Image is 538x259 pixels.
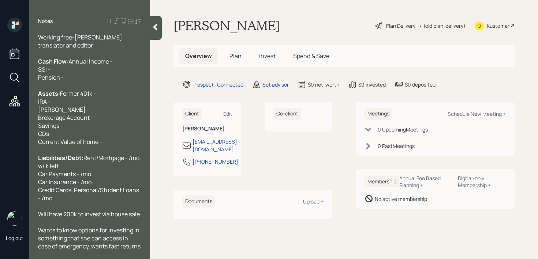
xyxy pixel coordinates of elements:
[386,22,415,30] div: Plan Delivery
[182,108,202,120] h6: Client
[487,22,509,30] div: Kustomer
[458,175,506,188] div: Digital-only Membership +
[193,138,237,153] div: [EMAIL_ADDRESS][DOMAIN_NAME]
[182,126,232,132] h6: [PERSON_NAME]
[193,81,243,88] div: Prospect · Connected
[38,18,53,25] label: Notes
[38,89,102,146] span: Former 401k - IRA - [PERSON_NAME] - Brokerage Account - Savings - CDs - Current Value of home -
[38,25,123,49] span: 58 Working free-[PERSON_NAME] translator and editor
[6,235,23,241] div: Log out
[223,110,232,117] div: Edit
[229,52,242,60] span: Plan
[38,89,60,98] span: Assets:
[375,195,427,203] div: No active membership
[185,52,212,60] span: Overview
[38,226,141,250] span: Wants to know options for investing in something that she can access in case of emergency, wants ...
[262,81,289,88] div: Set advisor
[293,52,329,60] span: Spend & Save
[448,110,506,117] div: Schedule New Meeting +
[182,195,215,207] h6: Documents
[378,126,428,133] div: 0 Upcoming Meeting s
[419,22,466,30] div: • (old plan-delivery)
[7,211,22,226] img: retirable_logo.png
[308,81,339,88] div: $0 net-worth
[38,154,83,162] span: Liabilities/Debt:
[405,81,436,88] div: $0 deposited
[38,57,68,65] span: Cash Flow:
[173,18,280,34] h1: [PERSON_NAME]
[259,52,276,60] span: Invest
[365,108,392,120] h6: Meetings
[365,176,399,188] h6: Membership
[303,198,324,205] div: Upload +
[378,142,415,150] div: 0 Past Meeting s
[38,210,140,218] span: Will have 200k to invest via house sale
[38,57,113,81] span: Annual Income - SSI - Pension -
[358,81,386,88] div: $0 invested
[273,108,301,120] h6: Co-client
[193,158,238,165] div: [PHONE_NUMBER]
[38,154,142,202] span: Rent/Mortgage - /mo. w/ k left Car Payments - /mo. Car Insurance - /mo. Credit Cards, Personal/St...
[399,175,452,188] div: Annual Fee Based Planning +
